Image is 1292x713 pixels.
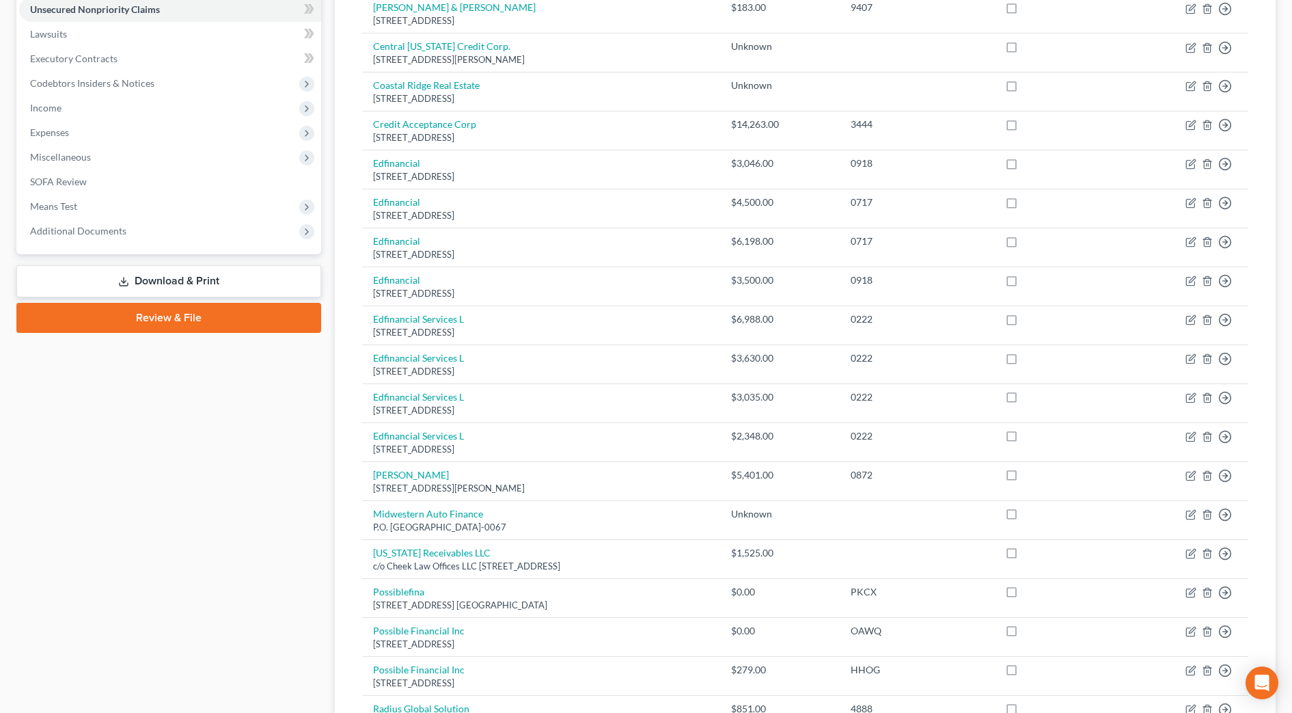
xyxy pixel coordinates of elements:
div: [STREET_ADDRESS] [373,14,709,27]
a: Possiblefina [373,586,424,597]
div: 0918 [851,273,983,287]
div: $6,988.00 [731,312,829,326]
div: $3,046.00 [731,157,829,170]
div: Unknown [731,79,829,92]
div: $0.00 [731,585,829,599]
div: [STREET_ADDRESS] [GEOGRAPHIC_DATA] [373,599,709,612]
a: Edfinancial Services L [373,352,464,364]
div: $14,263.00 [731,118,829,131]
div: PKCX [851,585,983,599]
div: $6,198.00 [731,234,829,248]
div: [STREET_ADDRESS] [373,248,709,261]
div: c/o Cheek Law Offices LLC [STREET_ADDRESS] [373,560,709,573]
a: [PERSON_NAME] & [PERSON_NAME] [373,1,536,13]
span: Unsecured Nonpriority Claims [30,3,160,15]
span: Additional Documents [30,225,126,237]
div: 0717 [851,234,983,248]
div: [STREET_ADDRESS] [373,365,709,378]
div: $1,525.00 [731,546,829,560]
div: $3,630.00 [731,351,829,365]
div: 0222 [851,312,983,326]
div: [STREET_ADDRESS][PERSON_NAME] [373,482,709,495]
div: $279.00 [731,663,829,677]
div: Unknown [731,40,829,53]
div: [STREET_ADDRESS] [373,443,709,456]
a: [US_STATE] Receivables LLC [373,547,491,559]
a: Possible Financial Inc [373,625,465,636]
div: 0222 [851,390,983,404]
div: 0918 [851,157,983,170]
div: [STREET_ADDRESS] [373,209,709,222]
span: Miscellaneous [30,151,91,163]
div: [STREET_ADDRESS] [373,131,709,144]
span: Expenses [30,126,69,138]
a: Executory Contracts [19,46,321,71]
div: HHOG [851,663,983,677]
a: Edfinancial [373,274,420,286]
div: [STREET_ADDRESS] [373,170,709,183]
a: Central [US_STATE] Credit Corp. [373,40,510,52]
div: $3,035.00 [731,390,829,404]
div: 0717 [851,196,983,209]
div: $3,500.00 [731,273,829,287]
a: Lawsuits [19,22,321,46]
a: Midwestern Auto Finance [373,508,483,520]
div: [STREET_ADDRESS] [373,677,709,690]
div: OAWQ [851,624,983,638]
div: [STREET_ADDRESS] [373,92,709,105]
div: 0872 [851,468,983,482]
div: Unknown [731,507,829,521]
a: Edfinancial [373,157,420,169]
a: Edfinancial [373,235,420,247]
a: Download & Print [16,265,321,297]
div: $5,401.00 [731,468,829,482]
div: 9407 [851,1,983,14]
span: Executory Contracts [30,53,118,64]
div: [STREET_ADDRESS] [373,326,709,339]
a: Coastal Ridge Real Estate [373,79,480,91]
a: Edfinancial [373,196,420,208]
div: $4,500.00 [731,196,829,209]
div: [STREET_ADDRESS] [373,287,709,300]
div: 0222 [851,351,983,365]
span: Codebtors Insiders & Notices [30,77,154,89]
div: [STREET_ADDRESS] [373,404,709,417]
div: P.O. [GEOGRAPHIC_DATA]-0067 [373,521,709,534]
a: [PERSON_NAME] [373,469,449,481]
div: 0222 [851,429,983,443]
a: Possible Financial Inc [373,664,465,675]
span: Means Test [30,200,77,212]
div: Open Intercom Messenger [1246,667,1278,699]
span: SOFA Review [30,176,87,187]
a: Edfinancial Services L [373,391,464,403]
div: [STREET_ADDRESS] [373,638,709,651]
a: Credit Acceptance Corp [373,118,476,130]
div: $0.00 [731,624,829,638]
a: Review & File [16,303,321,333]
a: SOFA Review [19,170,321,194]
span: Lawsuits [30,28,67,40]
div: 3444 [851,118,983,131]
div: $183.00 [731,1,829,14]
a: Edfinancial Services L [373,313,464,325]
span: Income [30,102,61,113]
div: $2,348.00 [731,429,829,443]
a: Edfinancial Services L [373,430,464,442]
div: [STREET_ADDRESS][PERSON_NAME] [373,53,709,66]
